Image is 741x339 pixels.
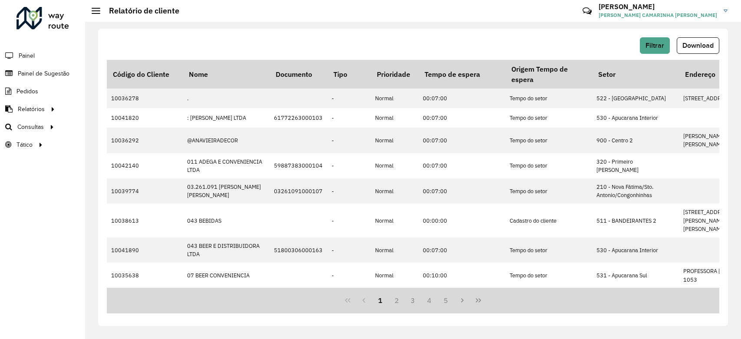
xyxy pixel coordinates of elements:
td: 10042140 [107,153,183,178]
th: Origem Tempo de espera [505,60,592,89]
td: 043 BEBIDAS [183,204,270,237]
td: 011 ADEGA E CONVENIENCIA LTDA [183,153,270,178]
td: - [327,204,371,237]
td: : [PERSON_NAME] LTDA [183,108,270,128]
button: 3 [405,292,422,309]
td: Normal [371,204,418,237]
td: Normal [371,263,418,288]
button: 2 [389,292,405,309]
button: 4 [421,292,438,309]
th: Tipo [327,60,371,89]
span: Painel de Sugestão [18,69,69,78]
td: 10039774 [107,178,183,204]
td: - [327,89,371,108]
td: 900 - Centro 2 [592,128,679,153]
td: Cadastro do cliente [505,204,592,237]
td: 03.261.091 [PERSON_NAME] [PERSON_NAME] [183,178,270,204]
th: Tempo de espera [418,60,505,89]
td: 00:07:00 [418,89,505,108]
td: 00:00:00 [418,204,505,237]
button: Filtrar [640,37,670,54]
th: Setor [592,60,679,89]
td: 59887383000104 [270,153,327,178]
td: 210 - Nova Fátima/Sto. Antonio/Congonhinhas [592,178,679,204]
td: - [327,263,371,288]
td: 07 BEER CONVENIENCIA [183,263,270,288]
td: Normal [371,153,418,178]
td: - [327,178,371,204]
td: 61772263000103 [270,108,327,128]
td: Normal [371,89,418,108]
td: 10038613 [107,204,183,237]
td: 00:10:00 [418,263,505,288]
td: 10036278 [107,89,183,108]
td: 043 BEER E DISTRIBUIDORA LTDA [183,237,270,263]
td: Tempo do setor [505,108,592,128]
h3: [PERSON_NAME] [599,3,717,11]
td: 10041820 [107,108,183,128]
th: Nome [183,60,270,89]
td: 320 - Primeiro [PERSON_NAME] [592,153,679,178]
td: - [327,237,371,263]
th: Prioridade [371,60,418,89]
td: - [327,108,371,128]
td: Normal [371,178,418,204]
span: [PERSON_NAME] CAMARINHA [PERSON_NAME] [599,11,717,19]
td: 530 - Apucarana Interior [592,108,679,128]
td: 522 - [GEOGRAPHIC_DATA] [592,89,679,108]
td: Tempo do setor [505,263,592,288]
td: Tempo do setor [505,237,592,263]
td: 00:07:00 [418,108,505,128]
td: 00:07:00 [418,128,505,153]
span: Download [682,42,714,49]
td: 51800306000163 [270,237,327,263]
span: Tático [16,140,33,149]
td: 00:07:00 [418,153,505,178]
span: Pedidos [16,87,38,96]
th: Documento [270,60,327,89]
td: 10035638 [107,263,183,288]
td: Tempo do setor [505,153,592,178]
h2: Relatório de cliente [100,6,179,16]
button: 5 [438,292,454,309]
td: 03261091000107 [270,178,327,204]
span: Relatórios [18,105,45,114]
button: Last Page [470,292,487,309]
td: Tempo do setor [505,89,592,108]
button: Download [677,37,719,54]
td: 511 - BANDEIRANTES 2 [592,204,679,237]
td: . [183,89,270,108]
td: Tempo do setor [505,128,592,153]
td: 00:07:00 [418,237,505,263]
td: 10041890 [107,237,183,263]
td: Tempo do setor [505,178,592,204]
td: 00:07:00 [418,178,505,204]
a: Contato Rápido [578,2,596,20]
span: Painel [19,51,35,60]
button: Next Page [454,292,471,309]
td: Normal [371,237,418,263]
span: Filtrar [645,42,664,49]
td: Normal [371,128,418,153]
td: - [327,128,371,153]
td: @ANAVIEIRADECOR [183,128,270,153]
td: 531 - Apucarana Sul [592,263,679,288]
td: Normal [371,108,418,128]
td: 10036292 [107,128,183,153]
button: 1 [372,292,389,309]
th: Código do Cliente [107,60,183,89]
td: - [327,153,371,178]
span: Consultas [17,122,44,132]
td: 530 - Apucarana Interior [592,237,679,263]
